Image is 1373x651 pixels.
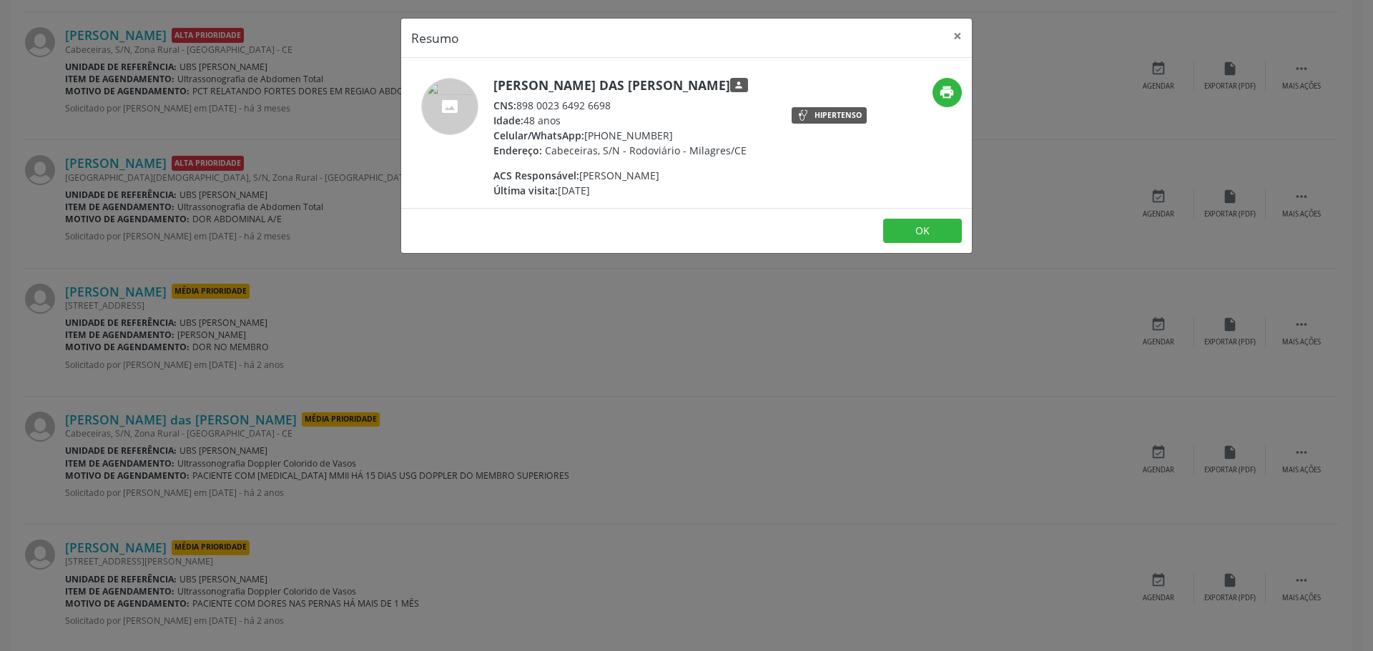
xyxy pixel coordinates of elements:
[421,78,478,135] img: accompaniment
[493,128,748,143] div: [PHONE_NUMBER]
[493,78,748,93] h5: [PERSON_NAME] das [PERSON_NAME]
[883,219,962,243] button: OK
[411,29,459,47] h5: Resumo
[815,111,862,119] div: Hipertenso
[493,184,558,197] span: Última visita:
[939,84,955,100] i: print
[493,129,584,142] span: Celular/WhatsApp:
[493,183,748,198] div: [DATE]
[730,78,748,93] span: Responsável
[493,144,542,157] span: Endereço:
[943,19,972,54] button: Close
[545,144,747,157] span: Cabeceiras, S/N - Rodoviário - Milagres/CE
[734,80,744,90] i: person
[493,98,748,113] div: 898 0023 6492 6698
[493,169,579,182] span: ACS Responsável:
[493,99,516,112] span: CNS:
[493,114,523,127] span: Idade:
[932,78,962,107] button: print
[493,113,748,128] div: 48 anos
[493,168,748,183] div: [PERSON_NAME]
